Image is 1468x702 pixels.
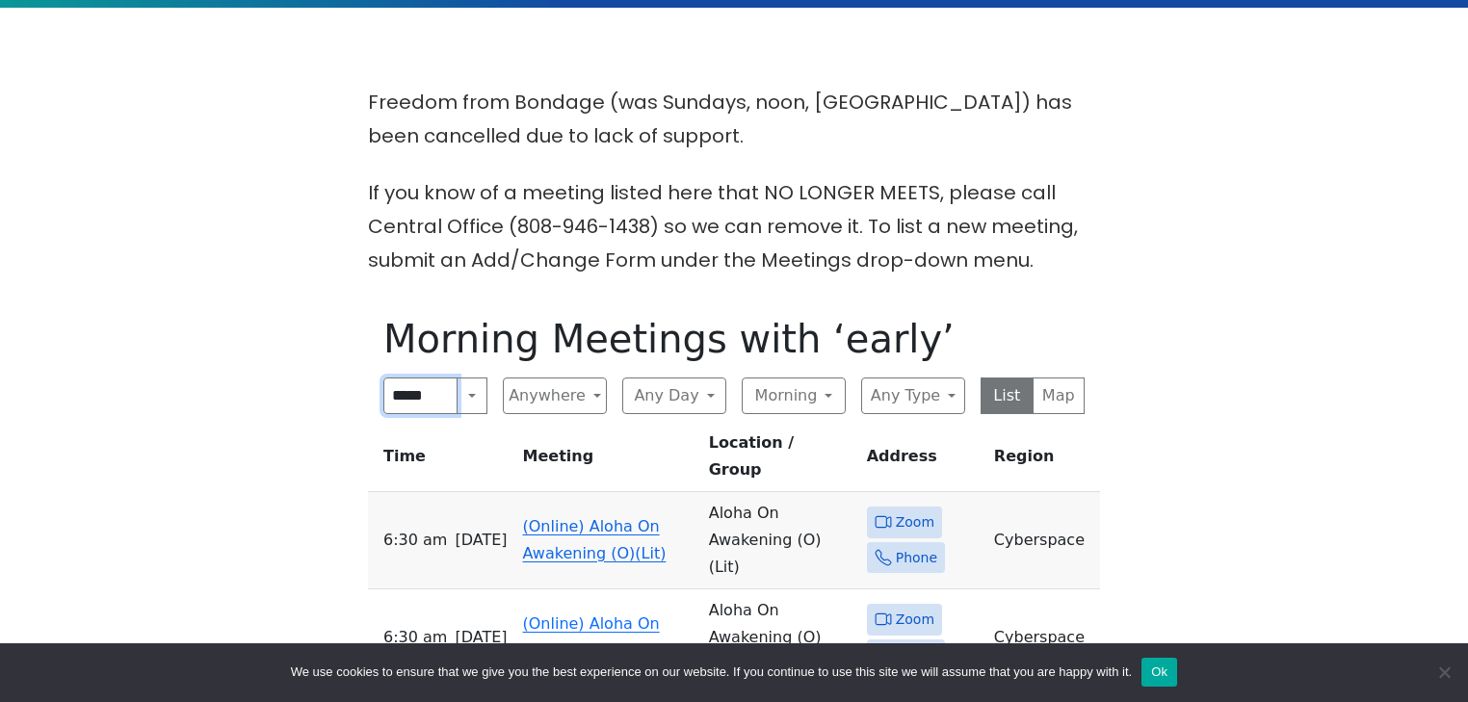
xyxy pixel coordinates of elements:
button: Map [1033,377,1086,414]
button: List [981,377,1034,414]
a: (Online) Aloha On Awakening (O)(Lit) [523,614,667,660]
span: Zoom [896,608,934,632]
th: Region [986,429,1100,492]
span: 6:30 AM [383,527,447,554]
span: No [1434,663,1454,682]
h1: Morning Meetings with ‘early’ [383,316,1085,362]
td: Aloha On Awakening (O) (Lit) [701,492,859,589]
th: Address [859,429,986,492]
span: 6:30 AM [383,624,447,651]
a: (Online) Aloha On Awakening (O)(Lit) [523,517,667,562]
td: Cyberspace [986,589,1100,687]
td: Aloha On Awakening (O) (Lit) [701,589,859,687]
span: Zoom [896,510,934,534]
button: Ok [1141,658,1177,687]
p: Freedom from Bondage (was Sundays, noon, [GEOGRAPHIC_DATA]) has been cancelled due to lack of sup... [368,86,1100,153]
input: Search [383,377,458,414]
th: Meeting [515,429,701,492]
button: Search [457,377,487,414]
p: If you know of a meeting listed here that NO LONGER MEETS, please call Central Office (808-946-14... [368,176,1100,277]
button: Any Day [622,377,726,414]
th: Location / Group [701,429,859,492]
button: Anywhere [503,377,607,414]
span: [DATE] [455,527,507,554]
button: Morning [742,377,846,414]
button: Any Type [861,377,965,414]
span: [DATE] [455,624,507,651]
span: Phone [896,546,937,570]
span: We use cookies to ensure that we give you the best experience on our website. If you continue to ... [291,663,1132,682]
td: Cyberspace [986,492,1100,589]
th: Time [368,429,515,492]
